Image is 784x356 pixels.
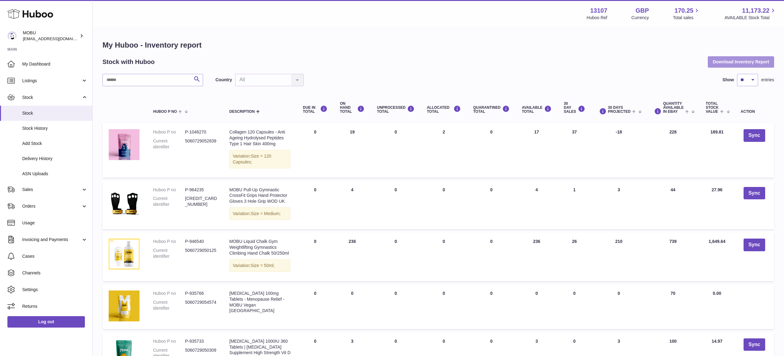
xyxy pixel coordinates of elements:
div: Collagen 120 Capsules - Anti Ageing Hydrolysed Peptides Type 1 Hair Skin 400mg [229,129,290,147]
span: 0 [490,239,493,244]
button: Sync [744,338,765,351]
div: Variation: [229,150,290,168]
div: ON HAND Total [340,102,365,114]
td: 0 [371,232,421,281]
a: 170.25 Total sales [673,6,700,21]
td: 0 [421,181,467,230]
td: 0 [591,284,647,329]
td: 3 [591,181,647,230]
span: 30 DAYS PROJECTED [608,106,631,114]
span: Orders [22,203,81,209]
td: 0 [297,181,334,230]
img: product image [109,239,140,269]
td: 70 [646,284,699,329]
div: MOBU Liquid Chalk Gym Weightlifting Gymnastics Climbing Hand Chalk 50/250ml [229,239,290,256]
span: Listings [22,78,81,84]
td: 236 [334,232,371,281]
img: product image [109,187,140,218]
td: 0 [334,284,371,329]
div: Variation: [229,207,290,220]
strong: GBP [636,6,649,15]
span: 170.25 [674,6,693,15]
div: Currency [632,15,649,21]
strong: 13107 [590,6,607,15]
span: Sales [22,187,81,193]
td: 236 [516,232,558,281]
td: 228 [646,123,699,177]
img: product image [109,129,140,160]
td: 0 [297,232,334,281]
td: 0 [421,284,467,329]
div: DUE IN TOTAL [303,105,327,114]
dd: P-964235 [185,187,217,193]
td: 2 [421,123,467,177]
td: -18 [591,123,647,177]
span: Size = 50ml; [251,263,274,268]
dt: Huboo P no [153,187,185,193]
div: MOBU Pull-Up Gymnastic CrossFit Grips Hand Protector Gloves 3 Hole Grip WOD UK [229,187,290,205]
span: Delivery History [22,156,88,162]
td: 0 [516,284,558,329]
div: ALLOCATED Total [427,105,461,114]
span: Size = Medium; [251,211,281,216]
span: Quantity Available in eBay [663,102,684,114]
button: Download Inventory Report [708,56,774,67]
td: 0 [371,123,421,177]
span: 11,173.22 [742,6,769,15]
div: Action [741,110,768,114]
span: ASN Uploads [22,171,88,177]
dt: Huboo P no [153,338,185,344]
div: UNPROCESSED Total [377,105,415,114]
img: product image [109,290,140,321]
dt: Huboo P no [153,290,185,296]
span: My Dashboard [22,61,88,67]
dd: [CREDIT_CARD_NUMBER] [185,196,217,207]
span: Stock [22,110,88,116]
dt: Huboo P no [153,129,185,135]
span: Add Stock [22,141,88,146]
label: Country [215,77,232,83]
td: 0 [297,284,334,329]
span: 189.81 [711,129,724,134]
dd: 5060729052839 [185,138,217,150]
h2: Stock with Huboo [102,58,155,66]
span: Returns [22,303,88,309]
img: mo@mobu.co.uk [7,31,17,40]
button: Sync [744,187,765,200]
td: 0 [558,284,591,329]
dd: P-946540 [185,239,217,244]
label: Show [723,77,734,83]
span: Size = 120 Capsules; [233,154,271,164]
span: Total stock value [706,102,719,114]
dd: 5060729054574 [185,299,217,311]
td: 37 [558,123,591,177]
span: Stock [22,95,81,100]
td: 0 [421,232,467,281]
td: 26 [558,232,591,281]
td: 19 [334,123,371,177]
span: Stock History [22,125,88,131]
td: 210 [591,232,647,281]
span: 0 [490,339,493,344]
span: 0 [490,129,493,134]
span: Description [229,110,255,114]
dt: Current identifier [153,138,185,150]
div: Variation: [229,259,290,272]
dd: P-935733 [185,338,217,344]
span: Invoicing and Payments [22,237,81,243]
span: Huboo P no [153,110,177,114]
button: Sync [744,129,765,142]
dt: Huboo P no [153,239,185,244]
td: 44 [646,181,699,230]
a: Log out [7,316,85,327]
span: 14.97 [711,339,722,344]
span: 1,649.64 [709,239,726,244]
div: Huboo Ref [587,15,607,21]
span: [EMAIL_ADDRESS][DOMAIN_NAME] [23,36,91,41]
span: entries [761,77,774,83]
span: Total sales [673,15,700,21]
div: [MEDICAL_DATA] 100mg Tablets - Menopause Relief - MOBU Vegan [GEOGRAPHIC_DATA] [229,290,290,314]
td: 4 [334,181,371,230]
button: Sync [744,239,765,251]
span: 0 [490,187,493,192]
